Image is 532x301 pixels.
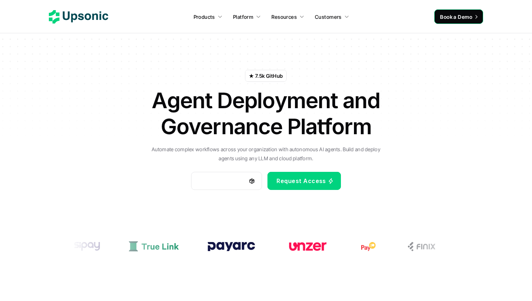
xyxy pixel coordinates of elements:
span: Documentation [200,177,247,185]
span: Request Access [276,177,326,185]
a: Products [189,10,227,23]
p: Resources [271,13,297,21]
a: Documentation [191,172,262,190]
a: Request Access [267,172,341,190]
h1: Agent Deployment and Governance Platform [139,87,393,139]
p: Automate complex workflows across your organization with autonomous AI agents. Build and deploy a... [148,145,384,163]
span: Book a Demo [440,14,472,20]
p: ★ 7.5k GitHub [249,72,283,80]
p: Platform [233,13,253,21]
p: Customers [315,13,342,21]
p: Products [194,13,215,21]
